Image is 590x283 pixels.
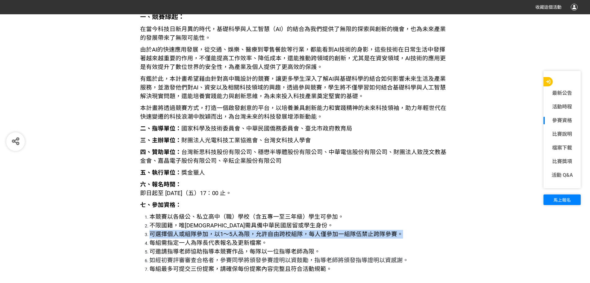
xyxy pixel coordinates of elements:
a: 活動 Q&A [543,171,581,179]
span: 馬上報名 [553,198,571,203]
button: 馬上報名 [543,194,581,205]
a: 活動時程 [543,103,581,111]
span: 國家科學及技術委員會、中華民國僑務委員會、臺北市政府教育局 [140,125,352,132]
strong: 五、執行單位： [140,169,181,176]
strong: 七、參加資格： [140,202,181,208]
a: 最新公告 [543,89,581,97]
span: 每組最多可提交三份提案，請確保每份提案內容完整且符合活動規範。 [149,266,332,272]
strong: 四、贊助單位： [140,149,181,156]
span: 本競賽以各級公、私立高中（職）學校（含五專一至三年級）學生可參加。 [149,213,344,220]
strong: 三、主辦單位： [140,137,181,144]
strong: 二、指導單位： [140,125,181,132]
strong: 六、報名時間： [140,181,181,188]
a: 比賽說明 [543,130,581,138]
span: 可選擇個人或組隊參加，以1～5人為限，允許自由跨校組隊，每人僅參加一組隊伍禁止跨隊參賽。 [149,231,403,238]
span: 獎金獵人 [140,169,205,176]
span: 收藏這個活動 [535,5,561,10]
span: 可邀請指導老師協助指導本競賽作品，每隊以一位指導老師為限。 [149,248,320,255]
strong: 競賽緣起： [152,13,184,21]
span: 由於AI的快速應用發展，從交通、娛樂、醫療到零售餐飲等行業，都能看到AI技術的身影，這些技術在日常生活中發揮著越來越重要的作用，不僅能提高工作效率、降低成本，還能推動跨領域的創新，尤其是在資安領... [140,46,446,71]
a: 參賽資格 [543,117,581,124]
strong: 一、 [140,14,152,21]
span: 有鑑於此，本計畫希望藉由針對高中職設計的競賽，讓更多學生深入了解AI與基礎科學的結合如何影響未來生活及產業服務，並激發他們對AI、資安以及相關科技領域的興趣，透過參與競賽，學生將不僅學習如何結合... [140,75,446,100]
span: 在當今科技日新月異的時代，基礎科學與人工智慧（AI）的結合為我們提供了無限的探索與創新的機會，也為未來產業的發展帶來了無限可能性。 [140,26,446,41]
span: 如經初賽評審審查合格者，參賽同學將頒發參賽證明以資鼓勵，指導老師將頒發指導證明以資感謝。 [149,257,409,264]
a: 檔案下載 [543,144,581,152]
span: 不限國籍，唯[DEMOGRAPHIC_DATA]需具備中華民國居留或學生身份。 [149,222,333,229]
span: 台灣新思科技股份有限公司、穩懋半導體股份有限公司、中華電信股份有限公司、財團法人致茂文教基金會、嘉晶電子股份有限公司、辛耘企業股份有限公司 [140,149,446,164]
a: 比賽獎項 [543,158,581,165]
span: 財團法人光電科技工業協進會、台灣女科技人學會 [140,137,311,144]
span: 每組需指定一人為隊長代表報名及更新檔案。 [149,240,267,246]
span: 即日起至 [DATE]（五）17：00 止。 [140,190,232,197]
span: 本計畫將透過競賽方式，打造一個啟發創意的平台，以培養兼具創新能力和實踐精神的未來科技領袖，助力年輕世代在快速變遷的科技浪潮中脫穎而出，為台灣未來的科技發展增添新動能。 [140,105,446,120]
